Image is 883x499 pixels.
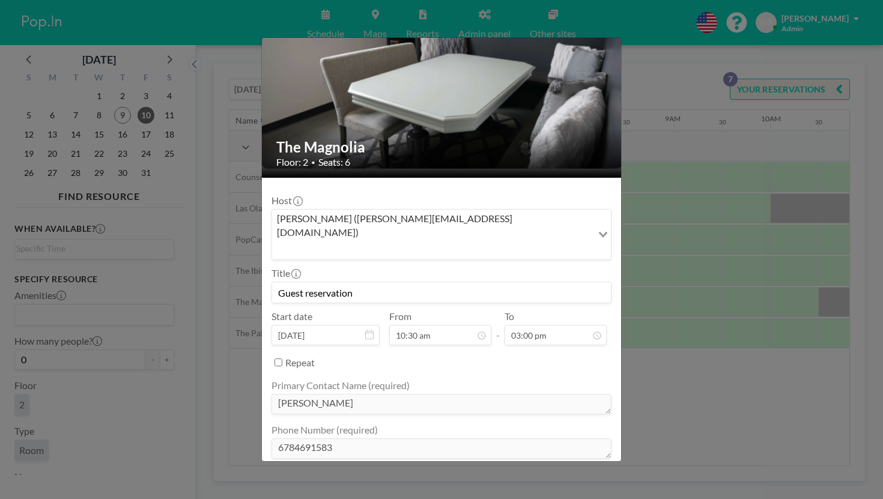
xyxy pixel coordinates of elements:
label: Start date [272,310,312,322]
label: Host [272,195,302,207]
input: Search for option [273,241,591,257]
label: Primary Contact Name (required) [272,380,410,392]
img: 537.png [262,8,622,170]
input: (No title) [272,282,611,303]
div: Search for option [272,210,611,259]
label: From [389,310,411,322]
span: • [311,158,315,167]
h2: The Magnolia [276,138,608,156]
span: Floor: 2 [276,156,308,168]
span: Seats: 6 [318,156,350,168]
label: Repeat [285,357,315,369]
span: - [496,315,500,341]
label: To [505,310,514,322]
span: [PERSON_NAME] ([PERSON_NAME][EMAIL_ADDRESS][DOMAIN_NAME]) [275,212,590,239]
label: Title [272,267,300,279]
label: Phone Number (required) [272,424,378,436]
